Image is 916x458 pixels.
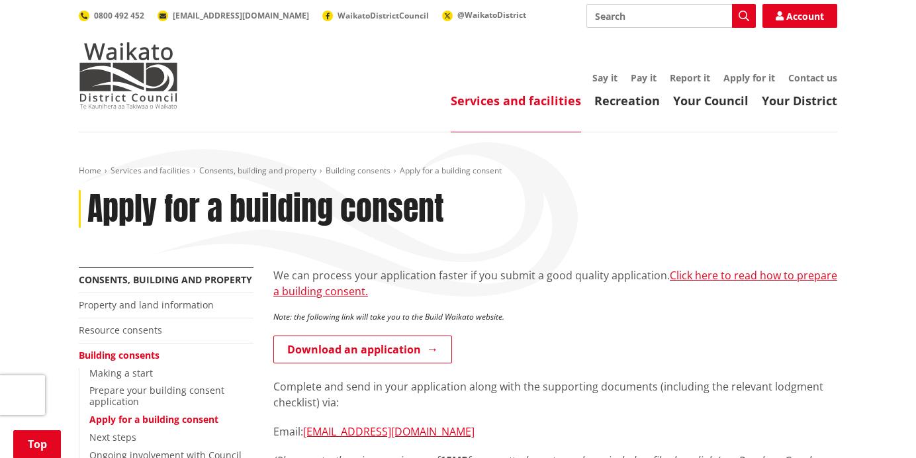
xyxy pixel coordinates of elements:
a: Top [13,430,61,458]
a: Apply for a building consent [89,413,218,426]
span: [EMAIL_ADDRESS][DOMAIN_NAME] [173,10,309,21]
a: Home [79,165,101,176]
span: Apply for a building consent [400,165,502,176]
a: Making a start [89,367,153,379]
a: Prepare your building consent application [89,384,224,408]
p: Email: [273,424,837,439]
a: Your District [762,93,837,109]
h1: Apply for a building consent [87,190,444,228]
a: Recreation [594,93,660,109]
a: 0800 492 452 [79,10,144,21]
p: Complete and send in your application along with the supporting documents (including the relevant... [273,379,837,410]
a: Services and facilities [111,165,190,176]
a: Download an application [273,336,452,363]
p: We can process your application faster if you submit a good quality application. [273,267,837,299]
em: Note: the following link will take you to the Build Waikato website. [273,311,504,322]
nav: breadcrumb [79,165,837,177]
iframe: Messenger Launcher [855,402,903,450]
a: Property and land information [79,298,214,311]
span: WaikatoDistrictCouncil [338,10,429,21]
input: Search input [586,4,756,28]
a: Apply for it [723,71,775,84]
span: 0800 492 452 [94,10,144,21]
a: Building consents [326,165,390,176]
a: Consents, building and property [199,165,316,176]
a: Click here to read how to prepare a building consent. [273,268,837,298]
a: Building consents [79,349,160,361]
img: Waikato District Council - Te Kaunihera aa Takiwaa o Waikato [79,42,178,109]
a: Consents, building and property [79,273,252,286]
a: Next steps [89,431,136,443]
a: Resource consents [79,324,162,336]
a: Account [762,4,837,28]
a: Pay it [631,71,657,84]
a: WaikatoDistrictCouncil [322,10,429,21]
a: Report it [670,71,710,84]
a: Contact us [788,71,837,84]
span: @WaikatoDistrict [457,9,526,21]
a: [EMAIL_ADDRESS][DOMAIN_NAME] [303,424,475,439]
a: Say it [592,71,618,84]
a: [EMAIL_ADDRESS][DOMAIN_NAME] [158,10,309,21]
a: @WaikatoDistrict [442,9,526,21]
a: Your Council [673,93,749,109]
a: Services and facilities [451,93,581,109]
